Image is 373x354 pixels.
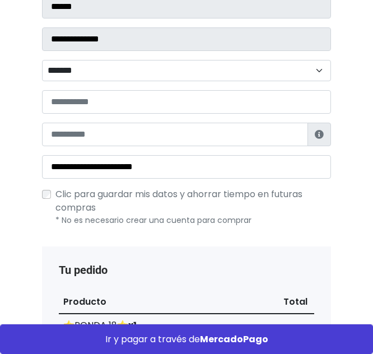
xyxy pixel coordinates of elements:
[55,188,302,214] span: Clic para guardar mis datos y ahorrar tiempo en futuras compras
[59,291,279,314] th: Producto
[55,215,331,226] p: * No es necesario crear una cuenta para comprar
[279,314,314,350] td: $350
[315,130,324,139] i: Estafeta lo usará para ponerse en contacto en caso de tener algún problema con el envío
[59,263,314,277] h4: Tu pedido
[279,291,314,314] th: Total
[200,333,268,346] strong: MercadoPago
[59,314,279,350] td: ⭐RONDA 18⭐
[128,319,137,332] strong: x1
